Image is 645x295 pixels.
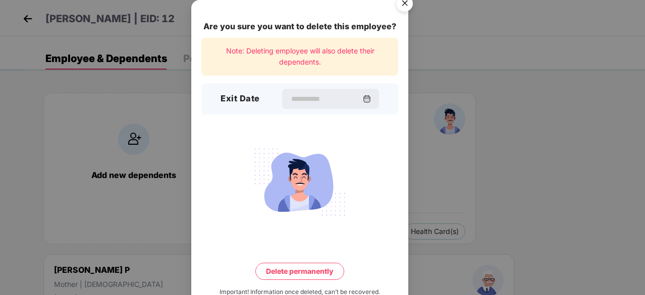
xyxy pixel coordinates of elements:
div: Are you sure you want to delete this employee? [201,20,398,33]
div: Note: Deleting employee will also delete their dependents. [201,38,398,76]
button: Delete permanently [255,263,344,280]
h3: Exit Date [221,92,260,105]
img: svg+xml;base64,PHN2ZyB4bWxucz0iaHR0cDovL3d3dy53My5vcmcvMjAwMC9zdmciIHdpZHRoPSIyMjQiIGhlaWdodD0iMT... [243,143,356,221]
img: svg+xml;base64,PHN2ZyBpZD0iQ2FsZW5kYXItMzJ4MzIiIHhtbG5zPSJodHRwOi8vd3d3LnczLm9yZy8yMDAwL3N2ZyIgd2... [363,95,371,103]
